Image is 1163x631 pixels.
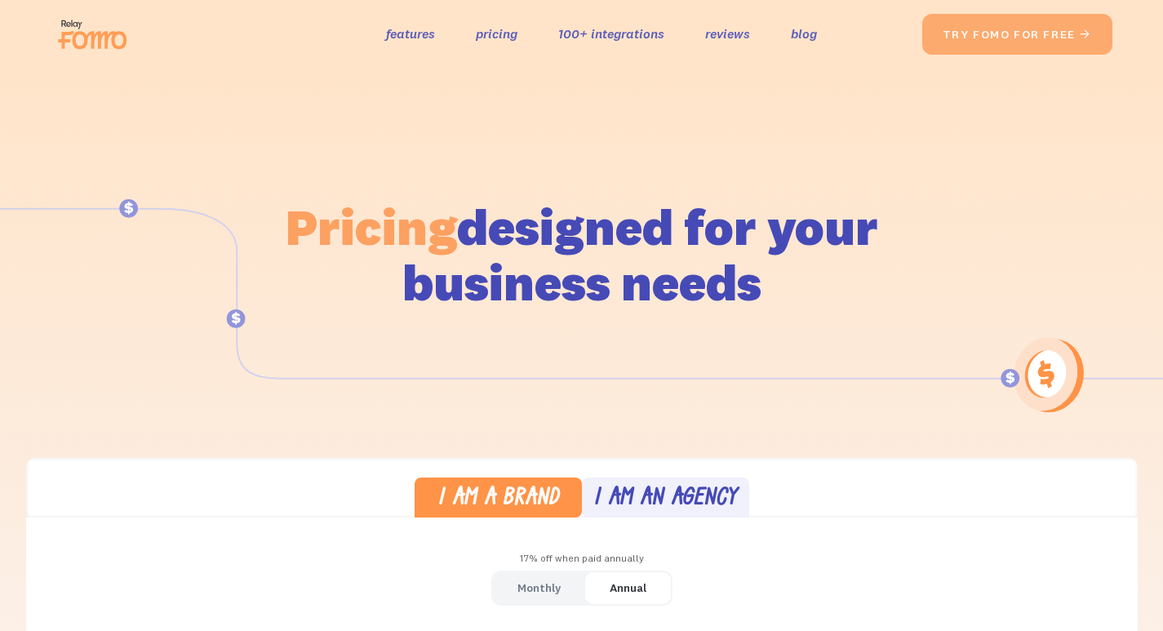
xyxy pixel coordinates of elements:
div: Monthly [517,576,561,600]
a: pricing [476,22,517,46]
div: Annual [610,576,646,600]
a: reviews [705,22,750,46]
div: I am an agency [593,487,737,511]
div: 17% off when paid annually [26,547,1138,571]
span:  [1079,27,1092,42]
span: Pricing [286,195,457,258]
a: try fomo for free [922,14,1112,55]
a: blog [791,22,817,46]
a: features [386,22,435,46]
a: 100+ integrations [558,22,664,46]
div: I am a brand [437,487,559,511]
h1: designed for your business needs [285,199,879,310]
